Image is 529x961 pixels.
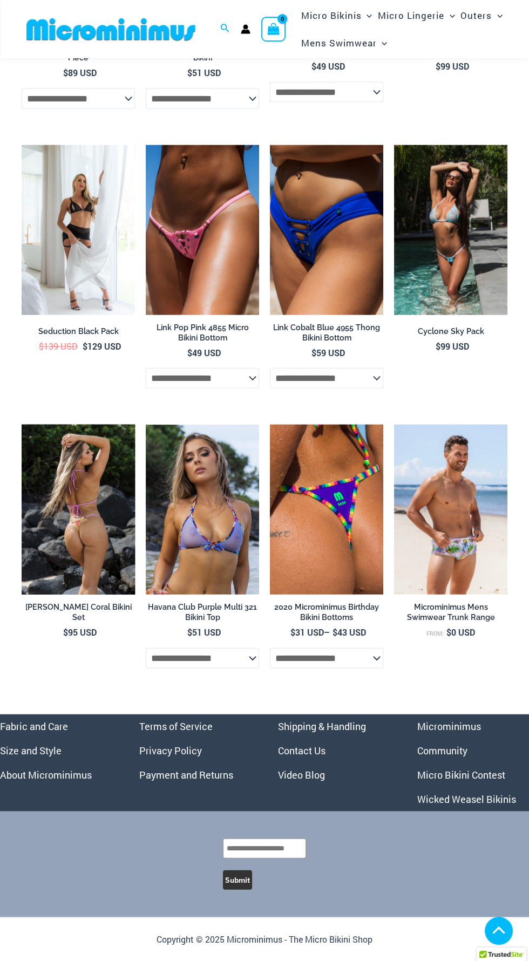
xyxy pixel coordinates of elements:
h2: Seduction Black Pack [22,326,135,337]
bdi: 43 USD [333,626,366,638]
a: Havana Club Purple Multi 321 Bikini Top [146,602,259,626]
img: Maya Sunkist Coral 309 Top 469 Bottom 04 [22,425,135,595]
aside: Footer Widget 3 [278,714,390,787]
a: Microminimus Community [417,720,481,757]
span: Outers [460,2,492,29]
bdi: 99 USD [436,60,469,72]
a: Cyclone Sky 318 Top 4275 Bottom 04Cyclone Sky 318 Top 4275 Bottom 05Cyclone Sky 318 Top 4275 Bott... [394,145,507,315]
span: Menu Toggle [376,29,387,57]
a: View Shopping Cart, empty [261,17,286,42]
a: Maya Sunkist Coral 309 Top 469 Bottom 02Maya Sunkist Coral 309 Top 469 Bottom 04Maya Sunkist Cora... [22,425,135,595]
nav: Menu [139,714,252,787]
a: Account icon link [241,24,250,34]
a: Microminimus Mens Swimwear Trunk Range [394,602,507,626]
h2: Link Cobalt Blue 4955 Thong Bikini Bottom [270,323,383,343]
a: Seduction Black Pack [22,326,135,340]
span: $ [63,626,68,638]
h2: Havana Club Purple Multi 321 Bikini Top [146,602,259,622]
span: Menu Toggle [444,2,455,29]
bdi: 51 USD [187,67,221,78]
span: $ [83,340,87,352]
span: From: [426,630,444,637]
a: Micro LingerieMenu ToggleMenu Toggle [375,2,458,29]
span: $ [290,626,295,638]
a: Link Pop Pink 4855 Bottom 01Link Pop Pink 3070 Top 4855 Bottom 03Link Pop Pink 3070 Top 4855 Bott... [146,145,259,315]
a: Micro Bikini Contest [417,768,505,781]
h2: [PERSON_NAME] Coral Bikini Set [22,602,135,622]
span: $ [333,626,337,638]
img: Cyclone Sky 318 Top 4275 Bottom 04 [394,145,507,315]
a: 2020 Microminimus Birthday Bikini Bottoms [270,602,383,626]
img: Seduction Black 1034 Bra 6034 Bottom 5019 skirt 11 [22,145,135,315]
bdi: 89 USD [63,67,97,78]
bdi: 139 USD [39,340,78,352]
a: Search icon link [220,22,230,36]
span: Mens Swimwear [301,29,376,57]
button: Submit [223,870,252,890]
bdi: 95 USD [63,626,97,638]
span: $ [187,347,192,358]
a: Seduction Black 1034 Bra 6034 Bottom 5019 skirt 11Seduction Black 1034 Bra 6034 Bottom 5019 skirt... [22,145,135,315]
a: Cyclone Sky Pack [394,326,507,340]
span: Menu Toggle [492,2,503,29]
a: Havana Club Purple Multi 321 Top 01Havana Club Purple Multi 321 Top 451 Bottom 03Havana Club Purp... [146,425,259,595]
span: – [270,626,383,638]
a: Terms of Service [139,720,213,733]
aside: Footer Widget 2 [139,714,252,787]
span: $ [63,67,68,78]
span: Micro Lingerie [378,2,444,29]
img: Havana Club Purple Multi 321 Top 01 [146,425,259,595]
h2: Cyclone Sky Pack [394,326,507,337]
span: $ [436,340,440,352]
span: $ [39,340,44,352]
a: Link Cobalt Blue 4955 Thong Bikini Bottom [270,323,383,347]
span: Micro Bikinis [301,2,361,29]
bdi: 59 USD [311,347,345,358]
span: $ [436,60,440,72]
a: Micro BikinisMenu ToggleMenu Toggle [298,2,375,29]
nav: Menu [278,714,390,787]
img: Link Cobalt Blue 4955 Bottom 02 [270,145,383,315]
a: Payment and Returns [139,768,233,781]
bdi: 49 USD [187,347,221,358]
span: $ [311,347,316,358]
a: Link Cobalt Blue 4955 Bottom 02Link Cobalt Blue 4955 Bottom 03Link Cobalt Blue 4955 Bottom 03 [270,145,383,315]
a: Privacy Policy [139,744,202,757]
span: $ [187,67,192,78]
bdi: 99 USD [436,340,469,352]
a: Shipping & Handling [278,720,366,733]
img: Link Pop Pink 4855 Bottom 01 [146,145,259,315]
h2: 2020 Microminimus Birthday Bikini Bottoms [270,602,383,622]
a: Bondi Chasing Summer 007 Trunk 08Bondi Safari Spice 007 Trunk 06Bondi Safari Spice 007 Trunk 06 [394,425,507,595]
a: OutersMenu ToggleMenu Toggle [458,2,505,29]
bdi: 49 USD [311,60,345,72]
a: Wicked Weasel Bikinis [417,793,516,806]
bdi: 129 USD [83,340,121,352]
a: Mens SwimwearMenu ToggleMenu Toggle [298,29,390,57]
span: Menu Toggle [361,2,372,29]
img: Bondi Chasing Summer 007 Trunk 08 [394,425,507,595]
img: MM SHOP LOGO FLAT [22,17,200,42]
a: [PERSON_NAME] Coral Bikini Set [22,602,135,626]
bdi: 51 USD [187,626,221,638]
a: Link Pop Pink 4855 Micro Bikini Bottom [146,323,259,347]
span: $ [311,60,316,72]
a: Contact Us [278,744,325,757]
h2: Microminimus Mens Swimwear Trunk Range [394,602,507,622]
span: $ [446,626,451,638]
bdi: 31 USD [290,626,324,638]
h2: Link Pop Pink 4855 Micro Bikini Bottom [146,323,259,343]
img: 2020 Microminimus Birthday Bikini Bottoms [270,425,383,595]
a: Video Blog [278,768,325,781]
bdi: 0 USD [446,626,475,638]
span: $ [187,626,192,638]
